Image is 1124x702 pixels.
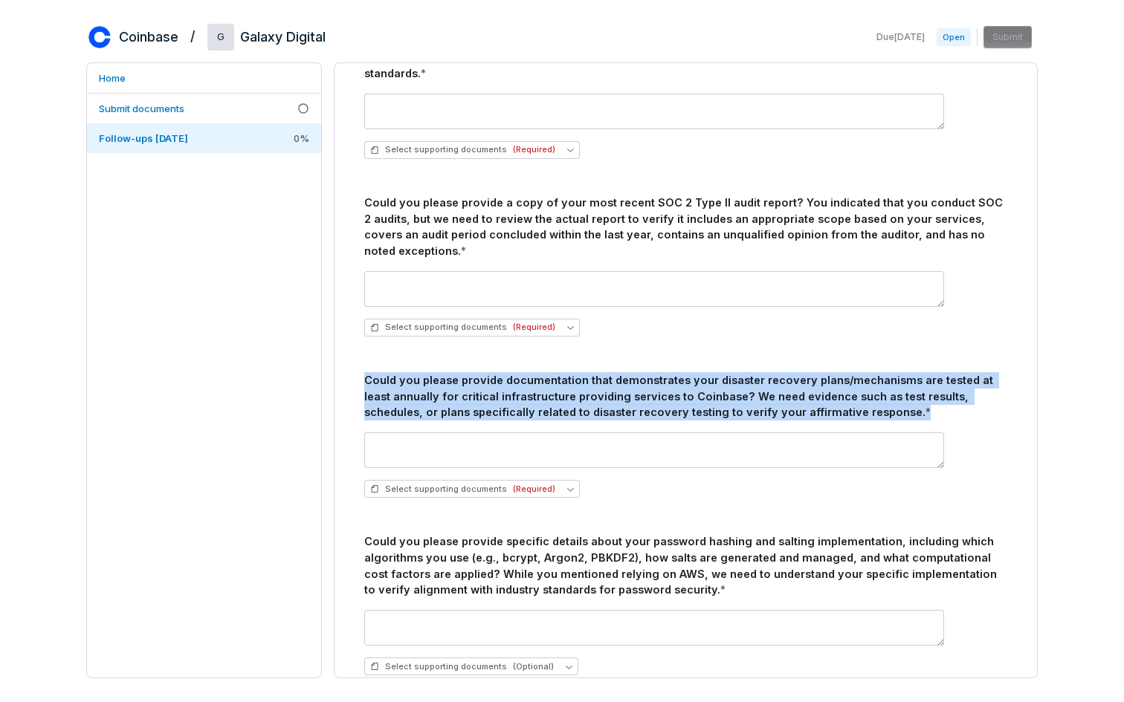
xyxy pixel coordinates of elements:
span: Open [937,28,971,46]
span: Select supporting documents [370,144,555,155]
h2: / [190,24,196,46]
span: (Required) [513,144,555,155]
h2: Coinbase [119,27,178,47]
div: Could you please provide documentation that demonstrates your disaster recovery plans/mechanisms ... [364,372,1007,420]
span: (Required) [513,484,555,495]
a: Home [87,63,321,93]
span: 0 % [294,131,309,145]
div: Could you please provide a copy of your most recent SOC 2 Type II audit report? You indicated tha... [364,195,1007,259]
div: Could you please provide specific details about your password hashing and salting implementation,... [364,533,1007,598]
span: Due [DATE] [876,31,925,43]
span: (Required) [513,322,555,333]
span: Follow-ups [DATE] [99,132,188,144]
a: Submit documents [87,94,321,123]
span: Select supporting documents [370,484,555,495]
span: Select supporting documents [370,661,554,672]
h2: Galaxy Digital [240,27,326,47]
span: Submit documents [99,103,184,114]
a: Follow-ups [DATE]0% [87,123,321,153]
span: (Optional) [513,661,554,672]
span: Select supporting documents [370,322,555,333]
